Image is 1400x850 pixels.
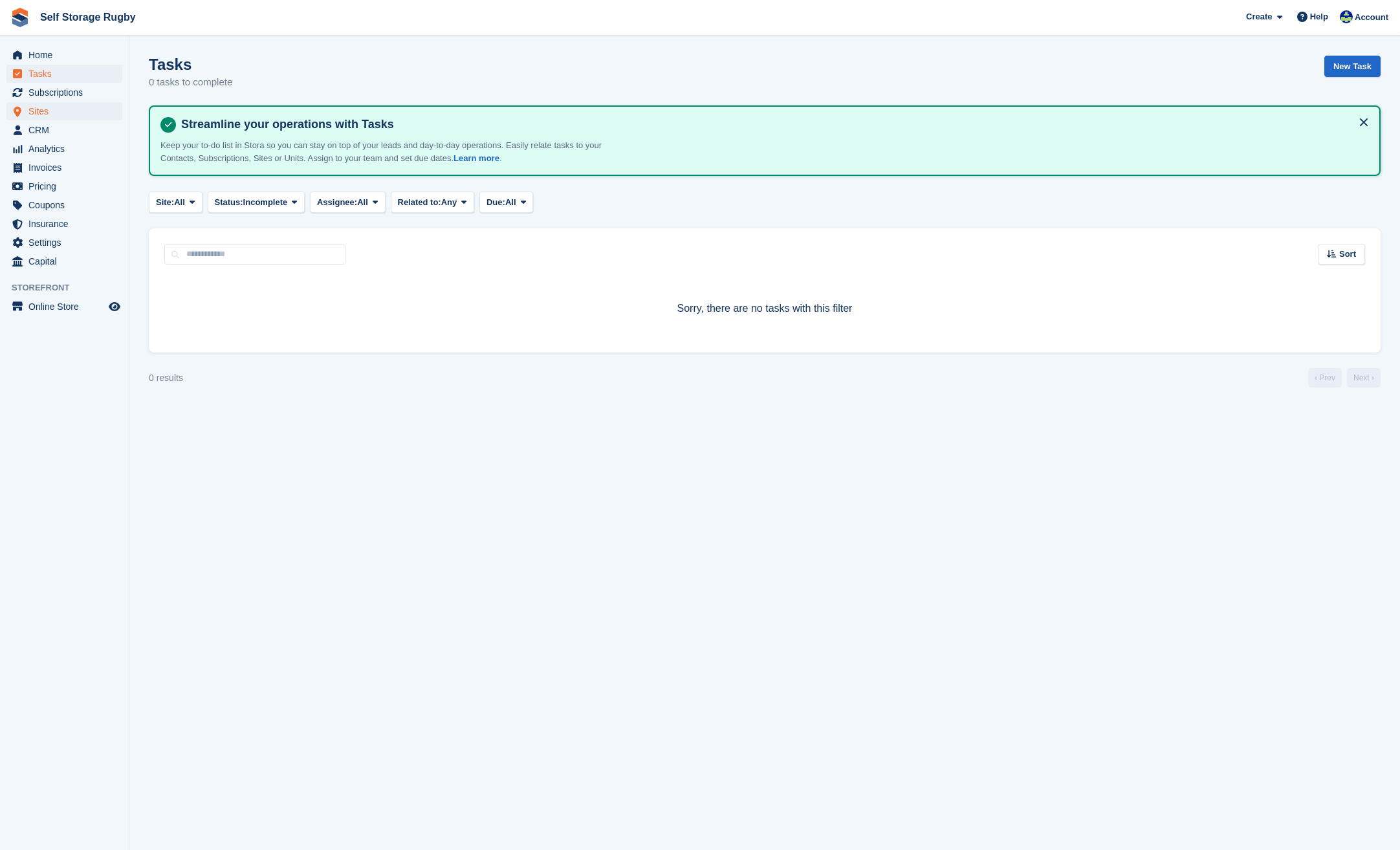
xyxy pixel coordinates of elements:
[28,121,106,139] span: CRM
[28,234,106,252] span: Settings
[6,83,122,102] a: menu
[149,191,202,213] button: Site: All
[505,196,516,209] span: All
[1308,368,1342,387] a: Previous
[28,177,106,195] span: Pricing
[6,298,122,316] a: menu
[357,196,368,209] span: All
[6,140,122,158] a: menu
[6,158,122,177] a: menu
[10,8,30,27] img: stora-icon-8386f47178a22dfd0bd8f6a31ec36ba5ce8667c1dd55bd0f319d3a0aa187defe.svg
[6,46,122,64] a: menu
[149,75,232,90] p: 0 tasks to complete
[1355,11,1388,24] span: Account
[28,252,106,270] span: Capital
[176,117,1369,132] h4: Streamline your operations with Tasks
[1324,56,1381,77] a: New Task
[1339,248,1356,261] span: Sort
[28,158,106,177] span: Invoices
[12,281,129,294] span: Storefront
[6,215,122,233] a: menu
[208,191,305,213] button: Status: Incomplete
[310,191,386,213] button: Assignee: All
[441,196,457,209] span: Any
[6,65,122,83] a: menu
[1246,10,1272,23] span: Create
[1340,10,1353,23] img: Richard Palmer
[107,299,122,314] a: Preview store
[149,371,183,385] div: 0 results
[160,139,613,164] p: Keep your to-do list in Stora so you can stay on top of your leads and day-to-day operations. Eas...
[215,196,243,209] span: Status:
[6,102,122,120] a: menu
[6,196,122,214] a: menu
[28,298,106,316] span: Online Store
[1310,10,1328,23] span: Help
[6,252,122,270] a: menu
[317,196,357,209] span: Assignee:
[1306,368,1383,387] nav: Page
[391,191,474,213] button: Related to: Any
[28,65,106,83] span: Tasks
[174,196,185,209] span: All
[35,6,141,28] a: Self Storage Rugby
[1347,368,1381,387] a: Next
[243,196,288,209] span: Incomplete
[149,56,232,73] h1: Tasks
[479,191,533,213] button: Due: All
[28,46,106,64] span: Home
[28,196,106,214] span: Coupons
[156,196,174,209] span: Site:
[28,215,106,233] span: Insurance
[28,140,106,158] span: Analytics
[6,121,122,139] a: menu
[454,153,499,163] a: Learn more
[6,177,122,195] a: menu
[6,234,122,252] a: menu
[28,102,106,120] span: Sites
[164,301,1365,316] p: Sorry, there are no tasks with this filter
[487,196,505,209] span: Due:
[28,83,106,102] span: Subscriptions
[398,196,441,209] span: Related to:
